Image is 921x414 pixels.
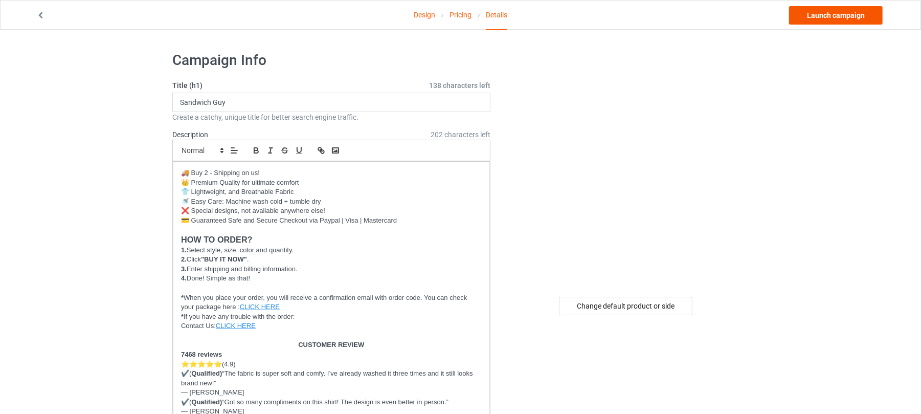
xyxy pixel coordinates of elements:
[191,398,222,406] strong: Qualified)
[181,360,482,369] p: ⭐️⭐️⭐️⭐️⭐️(4.9)
[181,206,482,216] p: ❌ Special designs, not available anywhere else!
[181,293,482,312] p: When you place your order, you will receive a confirmation email with order code. You can check y...
[181,351,222,358] strong: 7468 reviews
[201,255,247,263] strong: "BUY IT NOW"
[181,246,187,254] strong: 1.
[181,274,187,282] strong: 4.
[216,322,256,330] a: CLICK HERE
[181,312,482,322] p: If you have any trouble with the order:
[181,216,482,226] p: 💳 Guaranteed Safe and Secure Checkout via Paypal | Visa | Mastercard
[181,274,482,284] p: Done! Simple as that!
[789,6,883,25] a: Launch campaign
[181,398,482,407] p: ✔️( “Got so many compliments on this shirt! The design is even better in person.”
[172,112,490,122] div: Create a catchy, unique title for better search engine traffic.
[450,1,471,29] a: Pricing
[298,341,364,348] strong: CUSTOMER REVIEW
[181,388,482,398] p: — [PERSON_NAME]
[559,297,692,315] div: Change default product or side
[181,369,482,388] p: ✔️( “The fabric is super soft and comfy. I’ve already washed it three times and it still looks br...
[191,369,222,377] strong: Qualified)
[172,130,208,139] label: Description
[181,246,482,255] p: Select style, size, color and quantity.
[181,321,482,331] p: Contact Us:
[431,129,490,140] span: 202 characters left
[181,265,482,274] p: Enter shipping and billing information.
[181,178,482,188] p: 👑 Premium Quality for ultimate comfort
[181,255,187,263] strong: 2.
[414,1,435,29] a: Design
[172,51,490,70] h1: Campaign Info
[181,197,482,207] p: 🚿 Easy Care: Machine wash cold + tumble dry
[429,80,490,91] span: 138 characters left
[172,80,490,91] label: Title (h1)
[181,168,482,178] p: 🚚 Buy 2 - Shipping on us!
[240,303,280,311] a: CLICK HERE
[181,265,187,273] strong: 3.
[181,187,482,197] p: 👕 Lightweight, and Breathable Fabric
[181,235,253,244] strong: HOW TO ORDER?
[181,255,482,265] p: Click .
[486,1,507,30] div: Details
